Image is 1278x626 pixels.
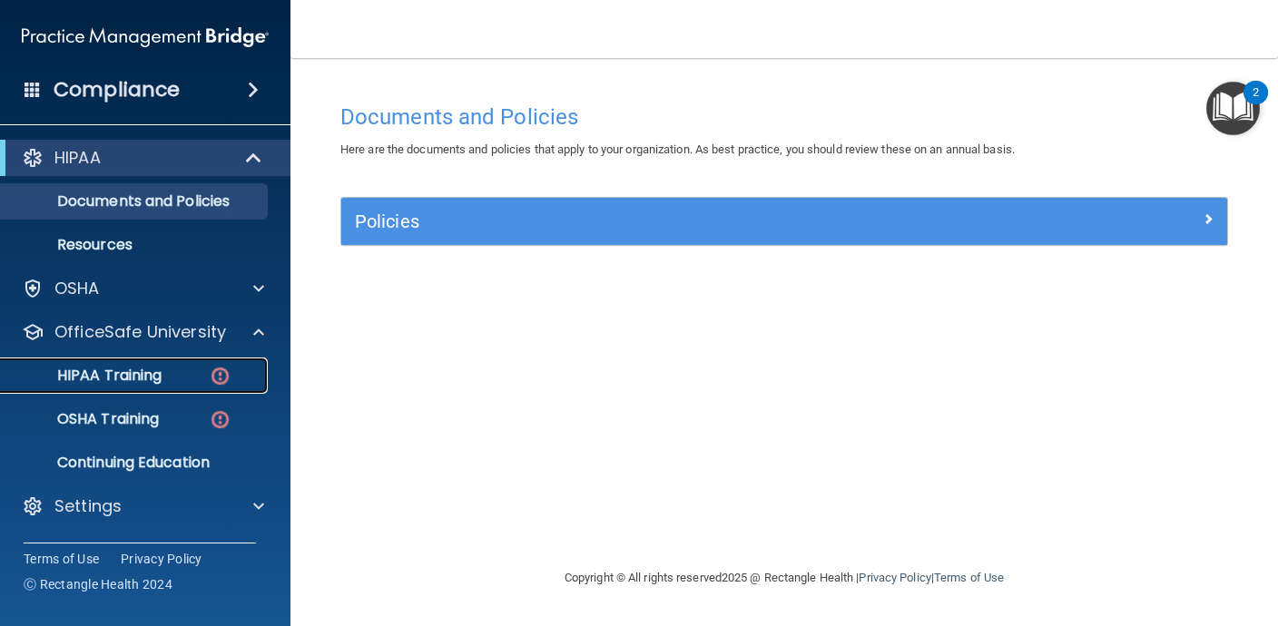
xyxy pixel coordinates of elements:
p: OfficeSafe University [54,321,226,343]
span: Here are the documents and policies that apply to your organization. As best practice, you should... [340,142,1015,156]
p: Continuing Education [12,454,260,472]
a: Privacy Policy [859,571,930,584]
p: HIPAA [54,147,101,169]
p: OSHA [54,278,100,299]
a: Settings [22,495,264,517]
a: Terms of Use [934,571,1004,584]
p: Documents and Policies [12,192,260,210]
h5: Policies [355,211,992,231]
a: HIPAA [22,147,263,169]
a: OSHA [22,278,264,299]
p: Resources [12,236,260,254]
img: danger-circle.6113f641.png [209,365,231,387]
h4: Compliance [54,77,180,103]
a: Terms of Use [24,550,99,568]
p: OSHA Training [12,410,159,428]
h4: Documents and Policies [340,105,1228,129]
span: Ⓒ Rectangle Health 2024 [24,575,172,593]
p: HIPAA Training [12,367,162,385]
button: Open Resource Center, 2 new notifications [1206,82,1260,135]
a: Policies [355,207,1214,236]
div: 2 [1253,93,1259,116]
p: Settings [54,495,122,517]
a: Privacy Policy [121,550,202,568]
img: danger-circle.6113f641.png [209,408,231,431]
img: PMB logo [22,19,269,55]
a: OfficeSafe University [22,321,264,343]
div: Copyright © All rights reserved 2025 @ Rectangle Health | | [453,549,1116,607]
